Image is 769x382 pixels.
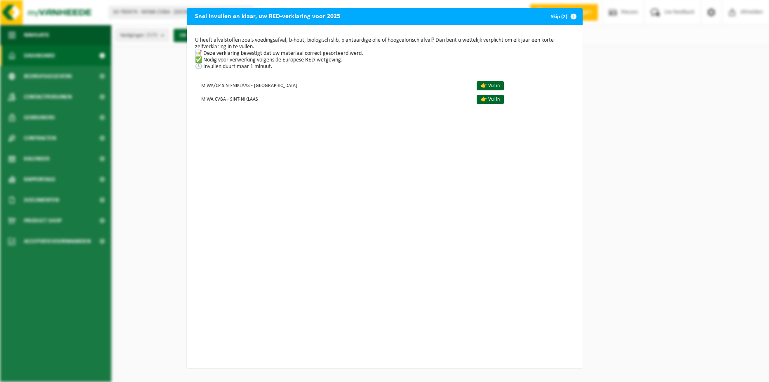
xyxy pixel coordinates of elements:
td: MIWA CVBA - SINT-NIKLAAS [195,92,470,106]
a: 👉 Vul in [477,95,504,104]
h2: Snel invullen en klaar, uw RED-verklaring voor 2025 [187,8,348,24]
a: 👉 Vul in [477,81,504,90]
td: MIWA/CP SINT-NIKLAAS - [GEOGRAPHIC_DATA] [195,78,470,92]
p: U heeft afvalstoffen zoals voedingsafval, b-hout, biologisch slib, plantaardige olie of hoogcalor... [195,37,574,70]
button: Skip (2) [544,8,582,25]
